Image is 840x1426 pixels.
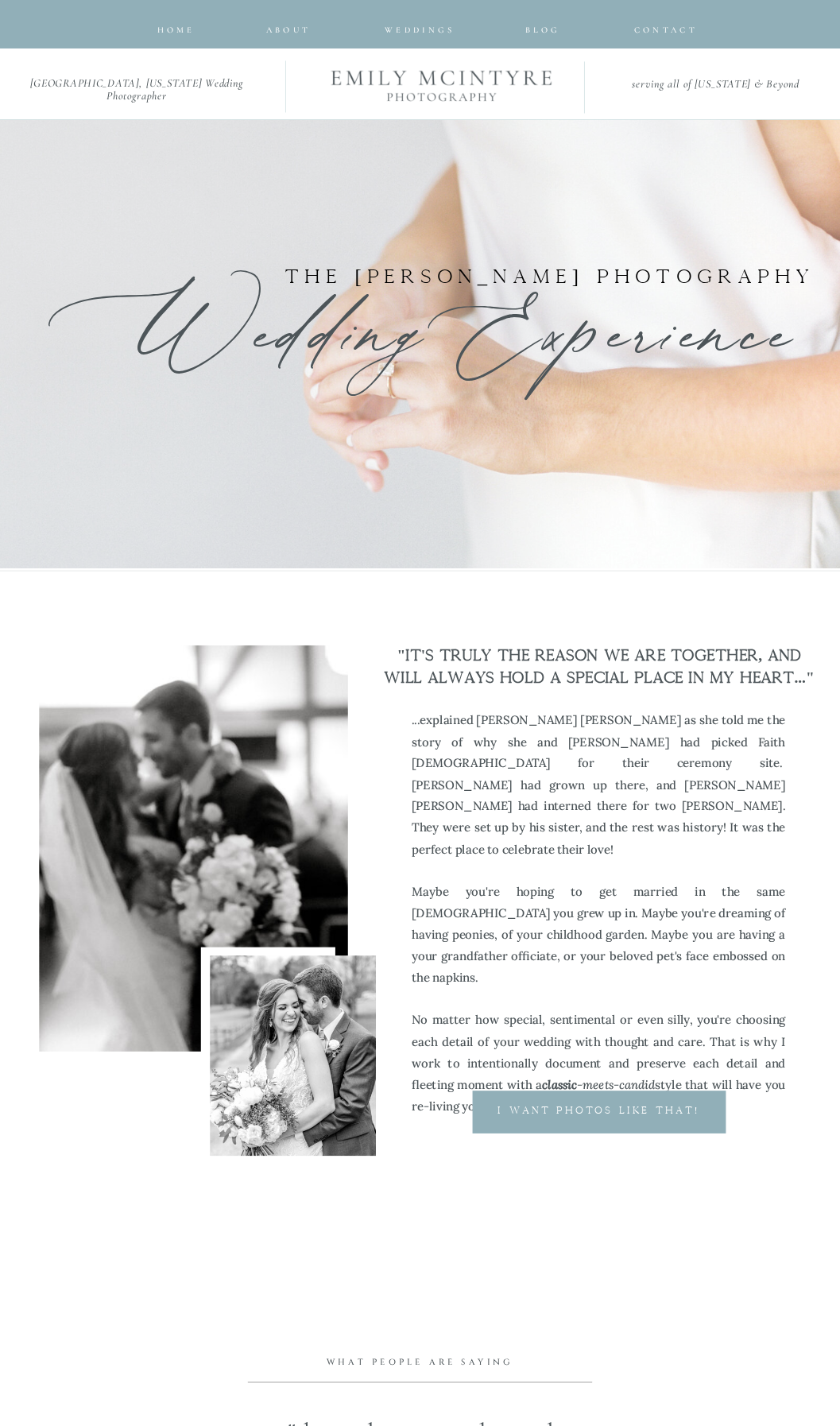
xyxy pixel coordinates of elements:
span: Blog [525,25,560,35]
a: CONTACT [634,21,684,30]
a: about [266,22,306,31]
h2: serving all of [US_STATE] & Beyond [598,78,832,92]
h2: [GEOGRAPHIC_DATA], [US_STATE] Wedding Photographer [8,76,266,93]
a: Blog [514,22,571,31]
h2: ...explained [PERSON_NAME] [PERSON_NAME] as she told me the story of why she and [PERSON_NAME] ha... [412,710,785,1074]
i: -meets-candid [542,1077,655,1092]
span: WHAT PEOPLE ARE SAYING [327,1357,514,1368]
b: "it's truly the reason we are together, and will always hold a special place in my heart..." [384,649,814,686]
span: CONTACT [634,25,698,34]
a: home [156,22,196,31]
span: home [157,25,195,35]
a: Weddings [374,22,466,31]
a: I want photos like that! [466,1105,732,1122]
span: Weddings [385,25,455,35]
b: classic [542,1077,577,1092]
